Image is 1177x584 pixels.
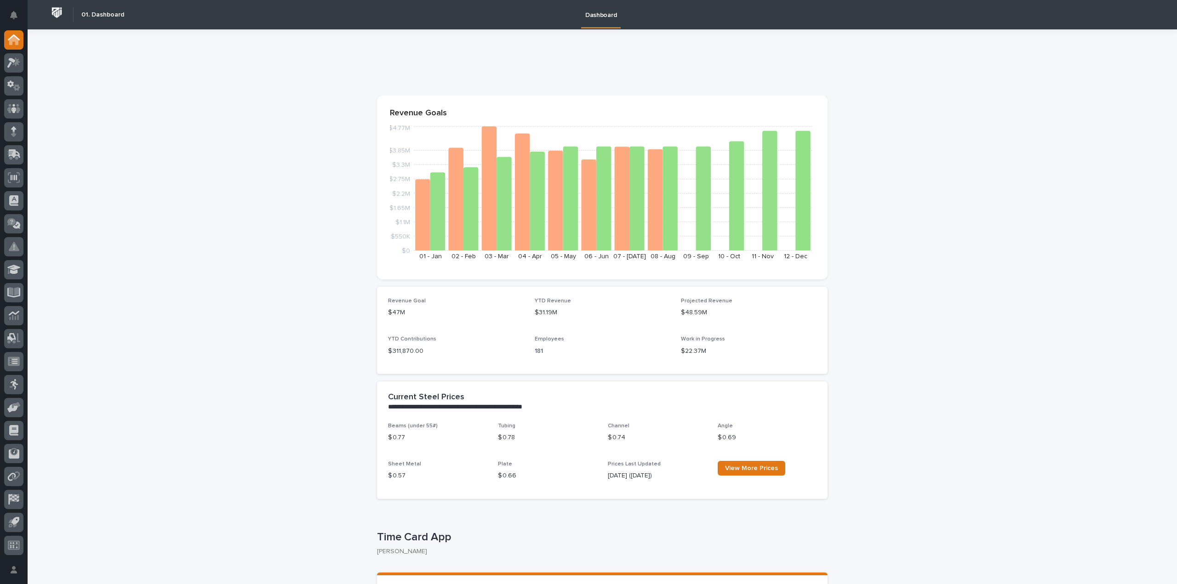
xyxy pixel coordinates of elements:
text: 11 - Nov [752,253,774,260]
text: 10 - Oct [718,253,740,260]
p: $ 311,870.00 [388,346,524,356]
button: Notifications [4,6,23,25]
tspan: $2.2M [392,190,410,197]
span: YTD Contributions [388,336,436,342]
text: 01 - Jan [419,253,442,260]
span: Revenue Goal [388,298,426,304]
p: $ 0.57 [388,471,487,481]
span: Sheet Metal [388,461,421,467]
tspan: $1.1M [395,219,410,225]
text: 06 - Jun [584,253,609,260]
text: 08 - Aug [651,253,675,260]
p: [PERSON_NAME] [377,548,820,556]
p: $ 0.69 [718,433,817,442]
text: 02 - Feb [451,253,476,260]
p: $31.19M [535,308,670,318]
span: Beams (under 55#) [388,423,438,429]
text: 12 - Dec [784,253,807,260]
tspan: $4.77M [389,125,410,131]
span: Tubing [498,423,515,429]
span: Work in Progress [681,336,725,342]
a: View More Prices [718,461,785,476]
p: $22.37M [681,346,817,356]
p: 181 [535,346,670,356]
tspan: $0 [402,248,410,254]
div: Notifications [11,11,23,26]
p: $47M [388,308,524,318]
p: Time Card App [377,531,824,544]
p: $ 0.78 [498,433,597,442]
text: 04 - Apr [518,253,542,260]
p: $ 0.74 [608,433,707,442]
img: Workspace Logo [48,4,65,21]
text: 05 - May [551,253,576,260]
span: Angle [718,423,733,429]
p: $ 0.66 [498,471,597,481]
p: Revenue Goals [390,108,815,119]
p: $ 0.77 [388,433,487,442]
span: Channel [608,423,629,429]
tspan: $1.65M [389,204,410,211]
tspan: $3.85M [389,147,410,154]
span: View More Prices [725,465,778,471]
h2: 01. Dashboard [81,11,124,19]
span: Employees [535,336,564,342]
tspan: $550K [391,233,410,239]
p: $48.59M [681,308,817,318]
h2: Current Steel Prices [388,392,464,403]
tspan: $2.75M [389,176,410,182]
span: YTD Revenue [535,298,571,304]
text: 07 - [DATE] [613,253,646,260]
span: Plate [498,461,512,467]
text: 03 - Mar [485,253,509,260]
text: 09 - Sep [683,253,709,260]
span: Projected Revenue [681,298,732,304]
span: Prices Last Updated [608,461,661,467]
tspan: $3.3M [392,162,410,168]
p: [DATE] ([DATE]) [608,471,707,481]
